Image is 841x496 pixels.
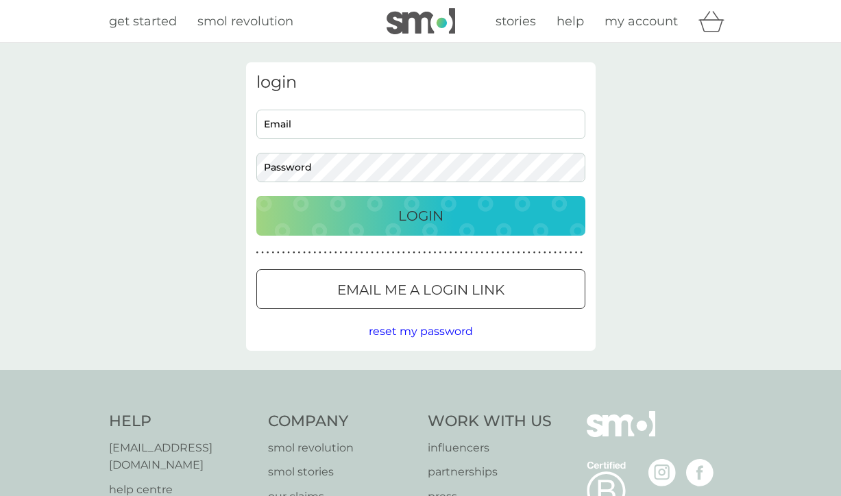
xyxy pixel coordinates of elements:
[282,249,285,256] p: ●
[350,249,353,256] p: ●
[376,249,379,256] p: ●
[268,439,414,457] a: smol revolution
[557,14,584,29] span: help
[329,249,332,256] p: ●
[361,249,363,256] p: ●
[392,249,395,256] p: ●
[428,439,552,457] a: influencers
[648,459,676,486] img: visit the smol Instagram page
[522,249,525,256] p: ●
[397,249,400,256] p: ●
[533,249,536,256] p: ●
[109,411,255,432] h4: Help
[413,249,415,256] p: ●
[554,249,557,256] p: ●
[256,196,585,236] button: Login
[496,14,536,29] span: stories
[570,249,572,256] p: ●
[486,249,489,256] p: ●
[491,249,494,256] p: ●
[428,249,431,256] p: ●
[428,411,552,432] h4: Work With Us
[109,14,177,29] span: get started
[538,249,541,256] p: ●
[267,249,269,256] p: ●
[564,249,567,256] p: ●
[512,249,515,256] p: ●
[308,249,311,256] p: ●
[369,325,473,338] span: reset my password
[476,249,478,256] p: ●
[334,249,337,256] p: ●
[345,249,348,256] p: ●
[109,12,177,32] a: get started
[271,249,274,256] p: ●
[293,249,295,256] p: ●
[387,249,389,256] p: ●
[470,249,473,256] p: ●
[587,411,655,458] img: smol
[382,249,385,256] p: ●
[480,249,483,256] p: ●
[502,249,504,256] p: ●
[337,279,504,301] p: Email me a login link
[256,73,585,92] h3: login
[277,249,280,256] p: ●
[424,249,426,256] p: ●
[549,249,552,256] p: ●
[371,249,374,256] p: ●
[197,14,293,29] span: smol revolution
[256,269,585,309] button: Email me a login link
[528,249,531,256] p: ●
[418,249,421,256] p: ●
[575,249,578,256] p: ●
[287,249,290,256] p: ●
[507,249,510,256] p: ●
[686,459,714,486] img: visit the smol Facebook page
[559,249,562,256] p: ●
[496,12,536,32] a: stories
[605,14,678,29] span: my account
[465,249,468,256] p: ●
[398,205,443,227] p: Login
[340,249,343,256] p: ●
[434,249,437,256] p: ●
[580,249,583,256] p: ●
[698,8,733,35] div: basket
[439,249,441,256] p: ●
[460,249,463,256] p: ●
[324,249,327,256] p: ●
[454,249,457,256] p: ●
[197,12,293,32] a: smol revolution
[605,12,678,32] a: my account
[369,323,473,340] button: reset my password
[313,249,316,256] p: ●
[319,249,321,256] p: ●
[387,8,455,34] img: smol
[402,249,405,256] p: ●
[268,411,414,432] h4: Company
[450,249,452,256] p: ●
[256,249,259,256] p: ●
[517,249,520,256] p: ●
[557,12,584,32] a: help
[298,249,301,256] p: ●
[366,249,369,256] p: ●
[303,249,306,256] p: ●
[544,249,546,256] p: ●
[109,439,255,474] a: [EMAIL_ADDRESS][DOMAIN_NAME]
[408,249,411,256] p: ●
[261,249,264,256] p: ●
[428,463,552,481] a: partnerships
[444,249,447,256] p: ●
[496,249,499,256] p: ●
[268,463,414,481] a: smol stories
[355,249,358,256] p: ●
